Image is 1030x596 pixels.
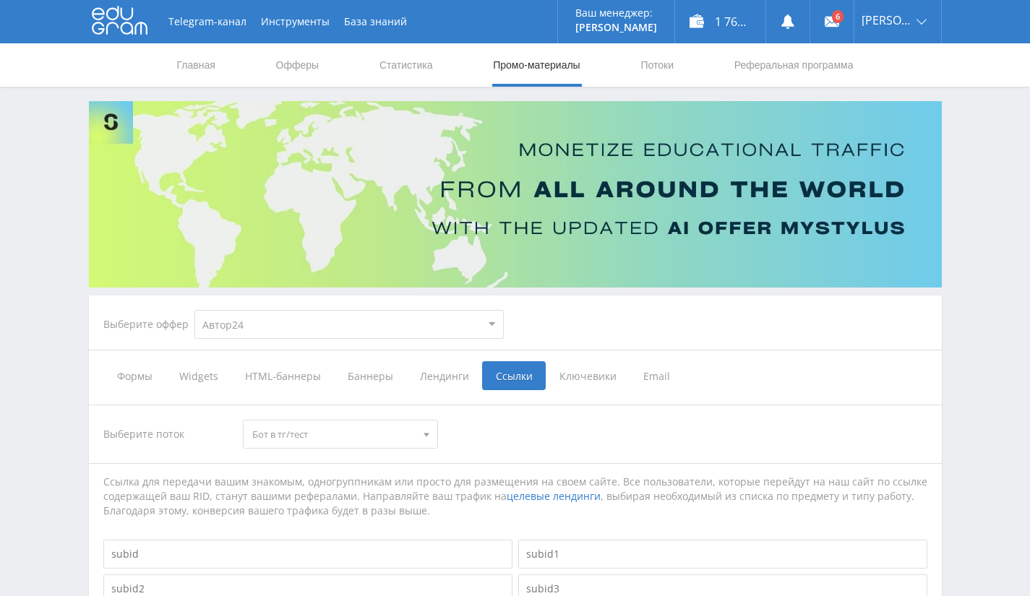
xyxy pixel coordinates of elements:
[639,43,675,87] a: Потоки
[406,361,482,390] span: Лендинги
[103,420,229,449] div: Выберите поток
[334,361,406,390] span: Баннеры
[275,43,321,87] a: Офферы
[378,43,434,87] a: Статистика
[575,22,657,33] p: [PERSON_NAME]
[103,540,512,569] input: subid
[166,361,231,390] span: Widgets
[733,43,855,87] a: Реферальная программа
[103,361,166,390] span: Формы
[630,361,684,390] span: Email
[507,489,601,503] a: целевые лендинги
[176,43,217,87] a: Главная
[492,43,581,87] a: Промо-материалы
[103,475,927,518] div: Ссылка для передачи вашим знакомым, одногруппникам или просто для размещения на своем сайте. Все ...
[575,7,657,19] p: Ваш менеджер:
[546,361,630,390] span: Ключевики
[231,361,334,390] span: HTML-баннеры
[482,361,546,390] span: Ссылки
[89,101,942,288] img: Banner
[103,319,194,330] div: Выберите оффер
[862,14,912,26] span: [PERSON_NAME]
[518,540,927,569] input: subid1
[252,420,416,448] span: Бот в тг/тест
